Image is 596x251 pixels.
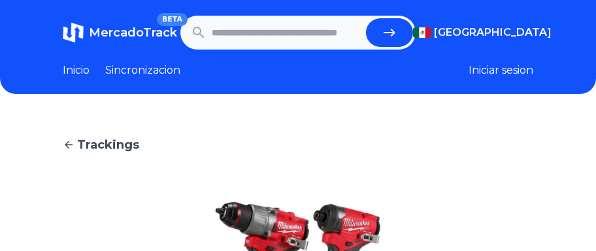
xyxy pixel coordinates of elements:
[157,13,188,26] span: BETA
[63,22,84,43] img: MercadoTrack
[77,136,139,154] span: Trackings
[469,63,533,78] button: Iniciar sesion
[63,22,177,43] a: MercadoTrackBETA
[89,25,177,40] span: MercadoTrack
[63,63,90,78] a: Inicio
[413,25,533,40] button: [GEOGRAPHIC_DATA]
[434,25,552,40] span: [GEOGRAPHIC_DATA]
[105,63,180,78] a: Sincronizacion
[63,136,533,154] a: Trackings
[413,27,431,38] img: Mexico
